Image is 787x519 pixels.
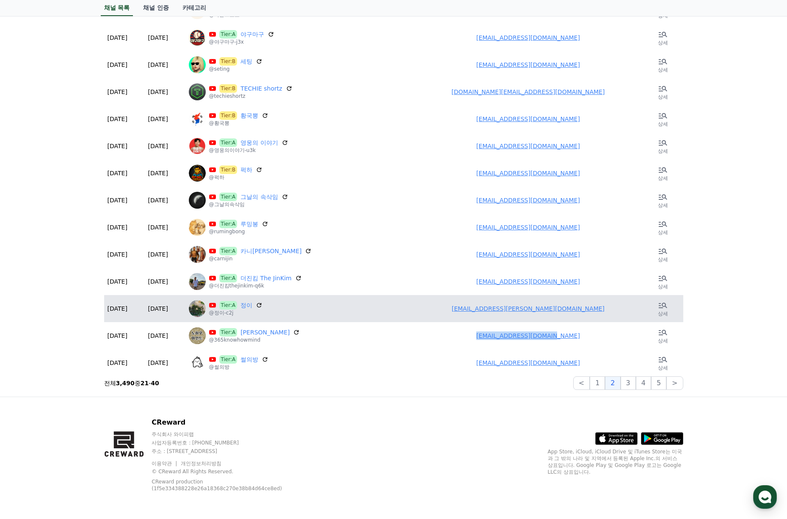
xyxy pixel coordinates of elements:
[240,220,258,228] a: 루밍봉
[189,273,206,290] img: 더진킴 The JinKim
[189,327,206,344] img: 노하우마인드
[240,111,258,120] a: 황국뽕
[152,417,300,428] p: CReward
[658,337,668,344] p: 상세
[209,364,269,370] p: @썰의방
[219,111,237,120] span: Tier:B
[108,115,127,123] p: [DATE]
[108,223,127,232] p: [DATE]
[240,301,252,309] a: 정이
[658,202,668,209] p: 상세
[219,138,237,147] span: Tier:A
[646,28,680,48] a: 상세
[646,217,680,237] a: 상세
[646,82,680,102] a: 상세
[189,165,206,182] img: 퍽하
[108,359,127,367] p: [DATE]
[148,115,168,123] p: [DATE]
[219,84,237,93] span: Tier:B
[219,274,237,282] span: Tier:A
[219,220,237,228] span: Tier:A
[148,223,168,232] p: [DATE]
[646,163,680,183] a: 상세
[108,196,127,204] p: [DATE]
[148,331,168,340] p: [DATE]
[152,478,287,492] p: CReward production (1f5e334388228e26a18368c270e38b84d64ce8ed)
[151,380,159,386] strong: 40
[152,448,300,455] p: 주소 : [STREET_ADDRESS]
[148,33,168,42] p: [DATE]
[240,84,282,93] a: TECHIE shortz
[476,34,580,41] a: [EMAIL_ADDRESS][DOMAIN_NAME]
[646,244,680,265] a: 상세
[209,147,288,154] p: @영웅의이야기-u3k
[646,190,680,210] a: 상세
[189,192,206,209] img: 그날의 속삭임
[148,196,168,204] p: [DATE]
[219,30,237,39] span: Tier:A
[108,304,127,313] p: [DATE]
[452,88,605,95] a: [DOMAIN_NAME][EMAIL_ADDRESS][DOMAIN_NAME]
[476,332,580,339] a: [EMAIL_ADDRESS][DOMAIN_NAME]
[658,94,668,100] p: 상세
[240,57,252,66] a: 세팅
[148,142,168,150] p: [DATE]
[240,328,290,337] a: [PERSON_NAME]
[209,282,302,289] p: @더진킴thejinkim-q6k
[476,251,580,258] a: [EMAIL_ADDRESS][DOMAIN_NAME]
[189,110,206,127] img: 황국뽕
[108,61,127,69] p: [DATE]
[108,142,127,150] p: [DATE]
[590,376,605,390] button: 1
[219,57,237,66] span: Tier:B
[148,250,168,259] p: [DATE]
[240,274,292,282] a: 더진킴 The JinKim
[219,328,237,337] span: Tier:A
[636,376,651,390] button: 4
[209,255,312,262] p: @carnijin
[658,310,668,317] p: 상세
[658,283,668,290] p: 상세
[152,461,178,467] a: 이용약관
[666,376,683,390] button: >
[152,439,300,446] p: 사업자등록번호 : [PHONE_NUMBER]
[189,219,206,236] img: 루밍봉
[209,309,263,316] p: @정이-c2j
[240,166,252,174] a: 퍽하
[605,376,620,390] button: 2
[476,197,580,204] a: [EMAIL_ADDRESS][DOMAIN_NAME]
[152,468,300,475] p: © CReward All Rights Reserved.
[108,331,127,340] p: [DATE]
[240,138,278,147] a: 영웅의 이야기
[240,355,258,364] a: 썰의방
[646,326,680,346] a: 상세
[658,148,668,155] p: 상세
[209,337,300,343] p: @365knowhowmind
[181,461,221,467] a: 개인정보처리방침
[219,247,237,255] span: Tier:A
[108,277,127,286] p: [DATE]
[189,138,206,155] img: 영웅의 이야기
[108,88,127,96] p: [DATE]
[189,300,206,317] img: 정이
[658,121,668,127] p: 상세
[240,30,264,39] a: 야구마구
[108,169,127,177] p: [DATE]
[476,143,580,149] a: [EMAIL_ADDRESS][DOMAIN_NAME]
[476,170,580,177] a: [EMAIL_ADDRESS][DOMAIN_NAME]
[152,431,300,438] p: 주식회사 와이피랩
[189,246,206,263] img: 카니진 Carni Jin
[646,298,680,319] a: 상세
[646,271,680,292] a: 상세
[240,193,278,201] a: 그날의 속삭임
[219,166,237,174] span: Tier:B
[189,56,206,73] img: 세팅
[452,305,605,312] a: [EMAIL_ADDRESS][PERSON_NAME][DOMAIN_NAME]
[189,354,206,371] img: 썰의방
[209,228,269,235] p: @rumingbong
[548,448,683,475] p: App Store, iCloud, iCloud Drive 및 iTunes Store는 미국과 그 밖의 나라 및 지역에서 등록된 Apple Inc.의 서비스 상표입니다. Goo...
[646,109,680,129] a: 상세
[658,364,668,371] p: 상세
[148,359,168,367] p: [DATE]
[209,93,293,99] p: @techieshortz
